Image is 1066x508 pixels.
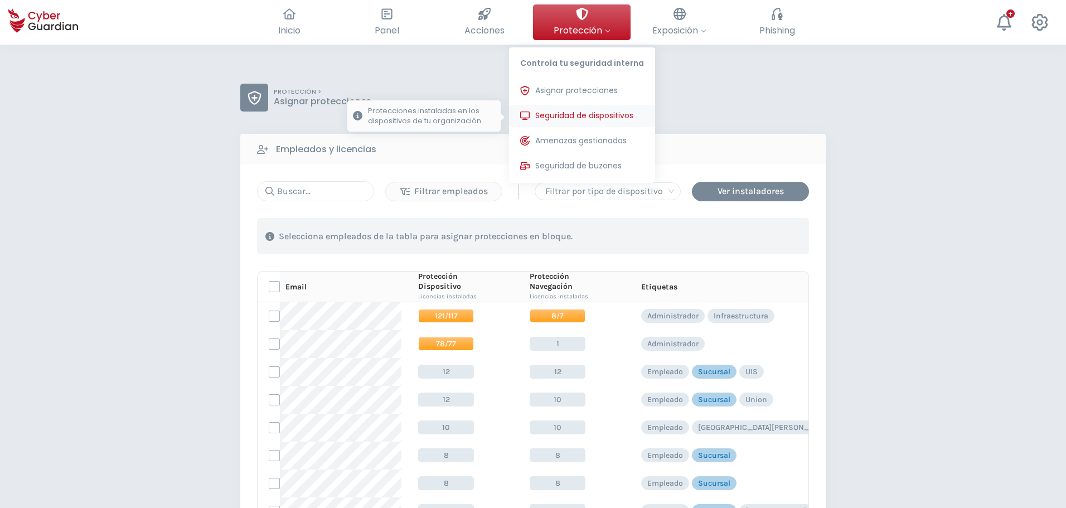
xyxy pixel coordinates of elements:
[464,23,505,37] span: Acciones
[418,291,501,302] p: Licencias instaladas
[278,23,301,37] span: Inicio
[745,367,758,377] p: UIS
[530,420,585,434] span: 10
[285,282,307,292] p: Email
[509,155,655,177] button: Seguridad de buzones
[535,110,633,122] span: Seguridad de dispositivos
[535,135,627,147] span: Amenazas gestionadas
[647,478,683,488] p: Empleado
[647,367,683,377] p: Empleado
[700,185,801,198] div: Ver instaladores
[698,367,730,377] p: Sucursal
[728,4,826,40] button: Phishing
[530,337,585,351] span: 1
[279,231,573,242] p: Selecciona empleados de la tabla para asignar protecciones en bloque.
[276,143,376,156] b: Empleados y licencias
[530,448,585,462] span: 8
[652,23,706,37] span: Exposición
[516,183,521,200] span: |
[714,311,768,321] p: Infraestructura
[530,272,612,291] p: Protección Navegación
[418,365,474,379] span: 12
[368,106,495,126] p: Protecciones instaladas en los dispositivos de tu organización.
[418,309,474,323] span: 121/117
[698,423,833,433] p: [GEOGRAPHIC_DATA][PERSON_NAME]
[509,105,655,127] button: Seguridad de dispositivosProtecciones instaladas en los dispositivos de tu organización.
[257,181,374,201] input: Buscar...
[509,47,655,74] p: Controla tu seguridad interna
[530,393,585,407] span: 10
[418,337,474,351] span: 78/77
[533,4,631,40] button: ProtecciónControla tu seguridad internaAsignar proteccionesSeguridad de dispositivosProtecciones ...
[698,478,730,488] p: Sucursal
[641,282,677,292] p: Etiquetas
[530,365,585,379] span: 12
[418,420,474,434] span: 10
[647,423,683,433] p: Empleado
[274,96,371,107] p: Asignar protecciones
[418,393,474,407] span: 12
[274,88,371,96] p: PROTECCIÓN >
[530,291,612,302] p: Licencias instaladas
[418,272,501,291] p: Protección Dispositivo
[647,395,683,405] p: Empleado
[759,23,795,37] span: Phishing
[509,130,655,152] button: Amenazas gestionadas
[692,182,809,201] button: Ver instaladores
[530,476,585,490] span: 8
[647,339,699,349] p: Administrador
[375,23,399,37] span: Panel
[745,395,767,405] p: Union
[240,4,338,40] button: Inicio
[698,451,730,461] p: Sucursal
[535,160,622,172] span: Seguridad de buzones
[338,4,435,40] button: Panel
[394,185,493,198] div: Filtrar empleados
[418,448,474,462] span: 8
[647,451,683,461] p: Empleado
[530,309,585,323] span: 8/7
[385,182,502,201] button: Filtrar empleados
[698,395,730,405] p: Sucursal
[1006,9,1015,18] div: +
[418,476,474,490] span: 8
[554,23,610,37] span: Protección
[509,80,655,102] button: Asignar protecciones
[535,85,618,96] span: Asignar protecciones
[647,311,699,321] p: Administrador
[631,4,728,40] button: Exposición
[435,4,533,40] button: Acciones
